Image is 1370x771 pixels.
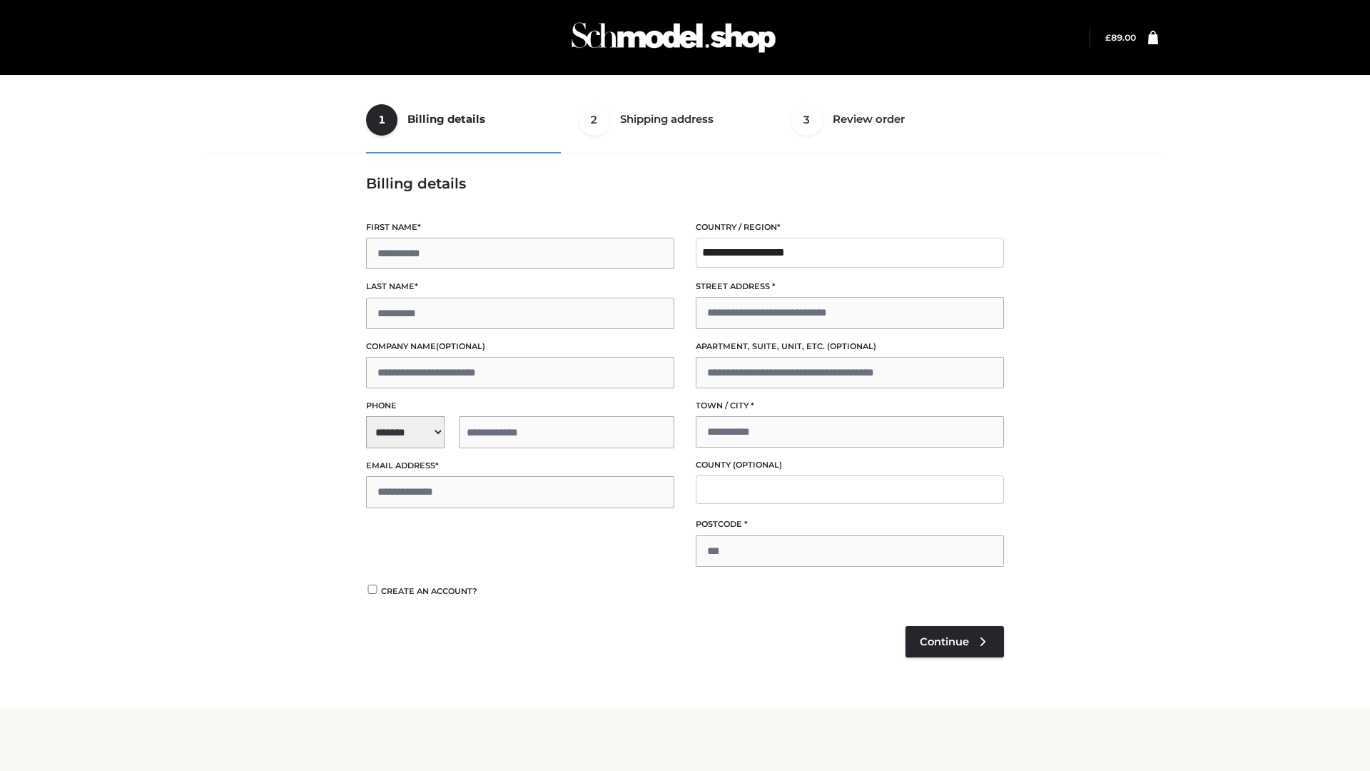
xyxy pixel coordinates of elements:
[827,341,876,351] span: (optional)
[696,280,1004,293] label: Street address
[366,585,379,594] input: Create an account?
[366,221,674,234] label: First name
[436,341,485,351] span: (optional)
[366,340,674,353] label: Company name
[696,399,1004,413] label: Town / City
[567,9,781,66] img: Schmodel Admin 964
[1105,32,1136,43] bdi: 89.00
[696,340,1004,353] label: Apartment, suite, unit, etc.
[366,175,1004,192] h3: Billing details
[696,518,1004,531] label: Postcode
[366,280,674,293] label: Last name
[366,459,674,473] label: Email address
[696,221,1004,234] label: Country / Region
[696,458,1004,472] label: County
[1105,32,1136,43] a: £89.00
[381,586,477,596] span: Create an account?
[1105,32,1111,43] span: £
[905,626,1004,657] a: Continue
[920,635,969,648] span: Continue
[366,399,674,413] label: Phone
[733,460,782,470] span: (optional)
